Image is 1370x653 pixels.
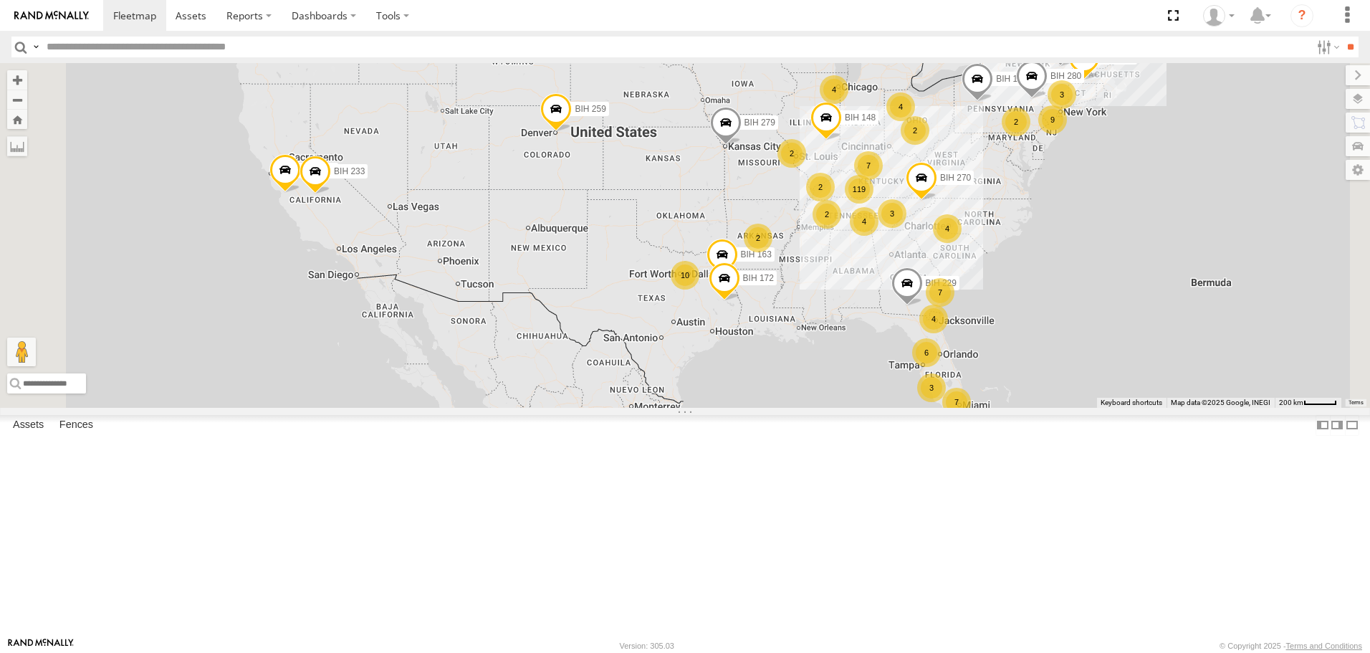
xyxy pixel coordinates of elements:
[575,104,605,114] span: BIH 259
[926,278,957,288] span: BIH 229
[7,338,36,366] button: Drag Pegman onto the map to open Street View
[845,113,876,123] span: BIH 148
[806,173,835,201] div: 2
[1290,4,1313,27] i: ?
[8,639,74,653] a: Visit our Website
[334,166,365,176] span: BIH 233
[1198,5,1240,27] div: Nele .
[7,136,27,156] label: Measure
[901,116,929,145] div: 2
[1346,160,1370,180] label: Map Settings
[1275,398,1341,408] button: Map Scale: 200 km per 43 pixels
[813,200,841,229] div: 2
[1038,105,1067,134] div: 9
[620,642,674,650] div: Version: 305.03
[926,278,954,307] div: 7
[917,373,946,402] div: 3
[777,139,806,168] div: 2
[671,261,699,290] div: 10
[933,214,962,243] div: 4
[744,224,772,252] div: 2
[14,11,89,21] img: rand-logo.svg
[1101,398,1162,408] button: Keyboard shortcuts
[52,416,100,436] label: Fences
[850,207,878,236] div: 4
[940,173,971,183] span: BIH 270
[744,118,775,128] span: BIH 279
[6,416,51,436] label: Assets
[1345,415,1359,436] label: Hide Summary Table
[7,110,27,129] button: Zoom Home
[1171,399,1270,406] span: Map data ©2025 Google, INEGI
[743,274,774,284] span: BIH 172
[1002,108,1030,136] div: 2
[1330,415,1344,436] label: Dock Summary Table to the Right
[1311,37,1342,57] label: Search Filter Options
[919,305,948,333] div: 4
[1050,72,1081,82] span: BIH 280
[996,75,1027,85] span: BIH 169
[912,338,941,367] div: 6
[7,90,27,110] button: Zoom out
[886,92,915,121] div: 4
[30,37,42,57] label: Search Query
[1316,415,1330,436] label: Dock Summary Table to the Left
[1279,399,1303,406] span: 200 km
[854,151,883,180] div: 7
[878,199,906,228] div: 3
[1220,642,1362,650] div: © Copyright 2025 -
[845,175,873,204] div: 119
[1286,642,1362,650] a: Terms and Conditions
[820,75,848,104] div: 4
[741,249,772,259] span: BIH 163
[7,70,27,90] button: Zoom in
[942,388,971,416] div: 7
[1349,399,1364,405] a: Terms
[1048,80,1076,109] div: 3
